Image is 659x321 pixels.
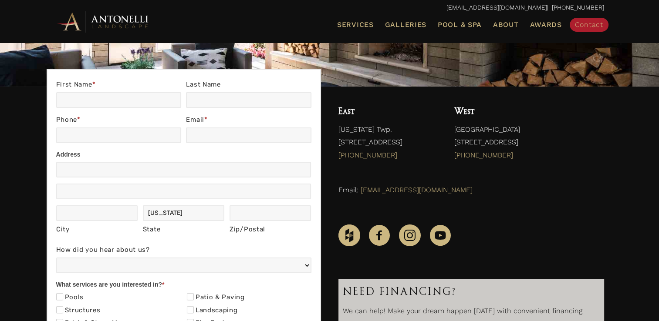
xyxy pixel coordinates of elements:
span: Pool & Spa [438,20,482,29]
h3: Need Financing? [343,283,600,300]
label: Landscaping [187,306,238,315]
h4: East [338,104,437,119]
label: First Name [56,79,181,92]
div: Address [56,149,311,162]
a: Contact [570,18,608,32]
a: [EMAIL_ADDRESS][DOMAIN_NAME] [361,186,473,194]
span: Services [337,21,374,28]
h4: West [454,104,604,119]
label: Patio & Paving [187,293,245,302]
label: Email [186,114,311,127]
div: City [56,224,138,236]
span: Awards [530,20,561,29]
label: Last Name [186,79,311,92]
div: What services are you interested in? [56,279,311,292]
div: Zip/Postal [230,224,311,236]
label: How did you hear about us? [56,244,311,257]
p: [GEOGRAPHIC_DATA] [STREET_ADDRESS] [454,123,604,166]
a: Galleries [382,19,430,30]
input: Structures [56,306,63,313]
input: Patio & Paving [187,293,194,300]
label: Structures [56,306,101,315]
span: Email: [338,186,358,194]
label: Phone [56,114,181,127]
p: | [PHONE_NUMBER] [55,2,604,13]
a: Pool & Spa [434,19,485,30]
p: [US_STATE] Twp. [STREET_ADDRESS] [338,123,437,166]
a: About [490,19,522,30]
div: State [143,224,225,236]
span: Contact [575,20,603,29]
a: Awards [526,19,565,30]
a: [PHONE_NUMBER] [454,151,513,159]
label: Pools [56,293,84,302]
span: Galleries [385,20,426,29]
span: About [493,21,519,28]
a: Services [334,19,377,30]
input: Michigan [143,205,225,221]
img: Houzz [338,224,360,246]
a: [PHONE_NUMBER] [338,151,397,159]
a: [EMAIL_ADDRESS][DOMAIN_NAME] [446,4,547,11]
img: Antonelli Horizontal Logo [55,10,151,33]
input: Pools [56,293,63,300]
input: Landscaping [187,306,194,313]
